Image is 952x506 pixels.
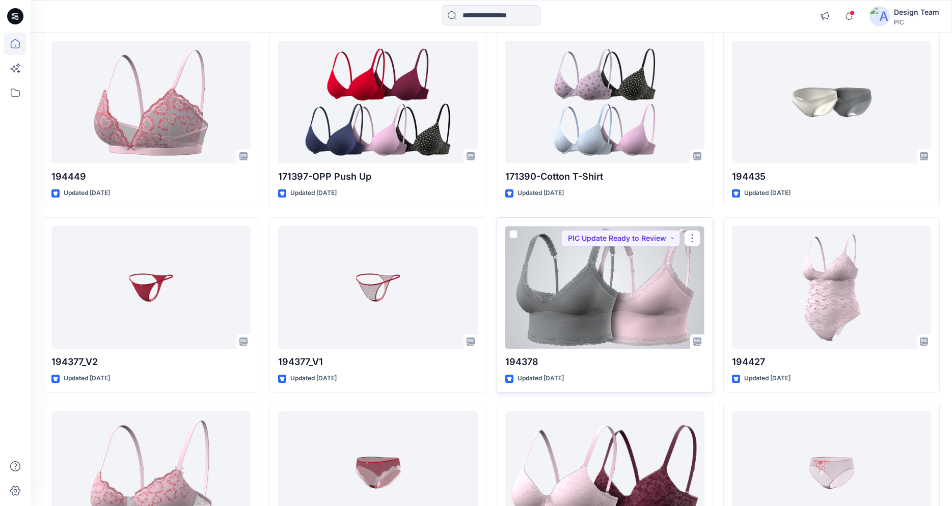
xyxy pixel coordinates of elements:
[51,170,251,184] p: 194449
[64,373,110,384] p: Updated [DATE]
[518,188,564,199] p: Updated [DATE]
[505,355,704,369] p: 194378
[518,373,564,384] p: Updated [DATE]
[894,6,939,18] div: Design Team
[278,226,477,349] a: 194377_V1
[744,188,791,199] p: Updated [DATE]
[505,41,704,163] a: 171390-Cotton T-Shirt
[51,41,251,163] a: 194449
[744,373,791,384] p: Updated [DATE]
[894,18,939,26] div: PIC
[505,170,704,184] p: 171390-Cotton T-Shirt
[64,188,110,199] p: Updated [DATE]
[278,41,477,163] a: 171397-OPP Push Up
[290,188,337,199] p: Updated [DATE]
[732,41,931,163] a: 194435
[51,226,251,349] a: 194377_V2
[869,6,890,26] img: avatar
[732,355,931,369] p: 194427
[732,226,931,349] a: 194427
[278,170,477,184] p: 171397-OPP Push Up
[505,226,704,349] a: 194378
[290,373,337,384] p: Updated [DATE]
[51,355,251,369] p: 194377_V2
[278,355,477,369] p: 194377_V1
[732,170,931,184] p: 194435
